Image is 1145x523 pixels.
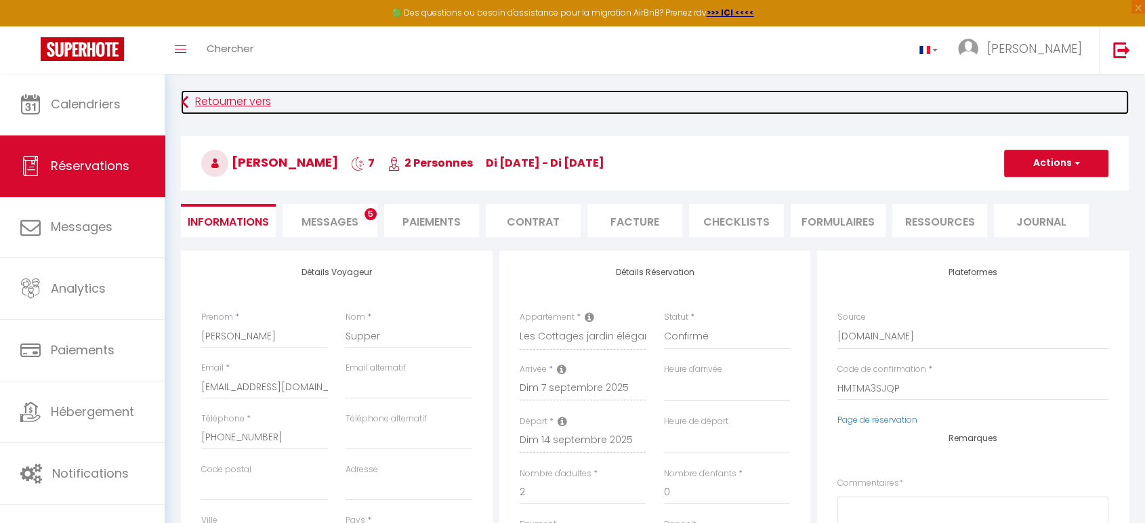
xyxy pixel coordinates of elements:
label: Nom [346,311,365,324]
label: Statut [664,311,688,324]
span: 7 [351,155,375,171]
span: Réservations [51,157,129,174]
h4: Détails Voyageur [201,268,472,277]
span: Analytics [51,280,106,297]
label: Nombre d'adultes [520,467,591,480]
label: Adresse [346,463,378,476]
label: Email alternatif [346,362,406,375]
li: Journal [994,204,1089,237]
li: Paiements [384,204,479,237]
li: CHECKLISTS [689,204,784,237]
label: Source [837,311,866,324]
img: logout [1113,41,1130,58]
label: Heure d'arrivée [664,363,722,376]
label: Prénom [201,311,233,324]
h4: Plateformes [837,268,1108,277]
label: Appartement [520,311,575,324]
label: Email [201,362,224,375]
span: [PERSON_NAME] [987,40,1082,57]
span: 2 Personnes [388,155,473,171]
span: Hébergement [51,403,134,420]
li: FORMULAIRES [791,204,886,237]
span: Messages [51,218,112,235]
img: Super Booking [41,37,124,61]
span: Paiements [51,341,114,358]
h4: Remarques [837,434,1108,443]
label: Téléphone alternatif [346,413,427,425]
span: 5 [365,208,377,220]
li: Informations [181,204,276,237]
span: Calendriers [51,96,121,112]
label: Code postal [201,463,251,476]
button: Actions [1004,150,1108,177]
h4: Détails Réservation [520,268,791,277]
label: Départ [520,415,547,428]
img: ... [958,39,978,59]
a: ... [PERSON_NAME] [948,26,1099,74]
label: Arrivée [520,363,547,376]
li: Contrat [486,204,581,237]
span: Chercher [207,41,253,56]
label: Téléphone [201,413,245,425]
li: Facture [587,204,682,237]
a: Page de réservation [837,414,917,425]
label: Code de confirmation [837,363,926,376]
a: Retourner vers [181,90,1129,114]
label: Heure de départ [664,415,728,428]
span: Messages [301,214,358,230]
span: di [DATE] - di [DATE] [486,155,604,171]
label: Commentaires [837,477,903,490]
span: [PERSON_NAME] [201,154,338,171]
li: Ressources [892,204,987,237]
a: Chercher [196,26,264,74]
span: Notifications [52,465,129,482]
a: >>> ICI <<<< [707,7,754,18]
label: Nombre d'enfants [664,467,736,480]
